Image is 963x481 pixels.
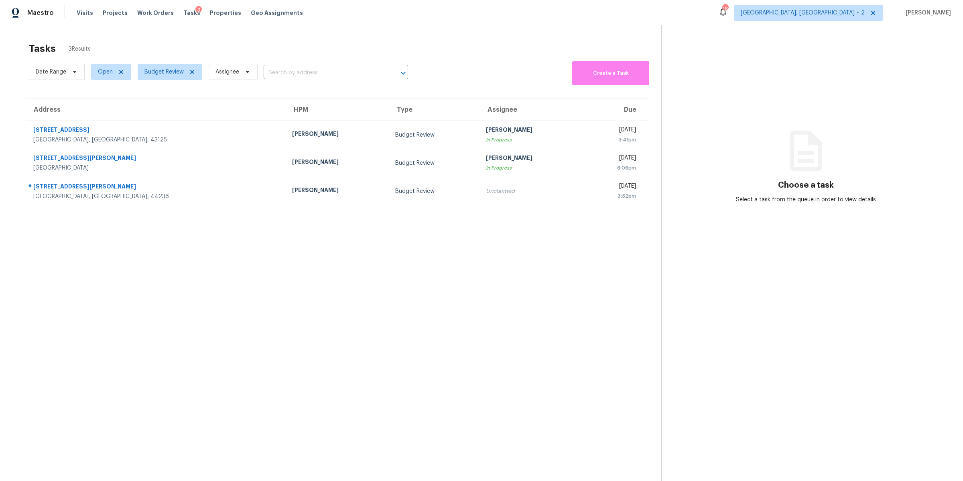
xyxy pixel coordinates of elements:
span: Open [98,68,113,76]
div: Select a task from the queue in order to view details [734,196,878,204]
div: Budget Review [395,131,473,139]
span: Date Range [36,68,66,76]
span: Maestro [27,9,54,17]
div: [DATE] [589,182,636,192]
th: Assignee [479,98,583,121]
button: Create a Task [572,61,649,85]
div: [PERSON_NAME] [292,186,382,196]
div: [DATE] [589,126,636,136]
input: Search by address [264,67,386,79]
span: Projects [103,9,128,17]
div: Unclaimed [486,187,576,195]
div: 3 [195,6,202,14]
div: [STREET_ADDRESS][PERSON_NAME] [33,182,279,192]
button: Open [398,68,409,79]
div: 18 [722,5,728,13]
div: [PERSON_NAME] [292,158,382,168]
span: Create a Task [576,69,645,78]
span: 3 Results [69,45,91,53]
div: Budget Review [395,187,473,195]
th: Type [389,98,479,121]
div: [GEOGRAPHIC_DATA], [GEOGRAPHIC_DATA], 44236 [33,192,279,201]
div: Budget Review [395,159,473,167]
span: Work Orders [137,9,174,17]
th: HPM [286,98,389,121]
div: [GEOGRAPHIC_DATA] [33,164,279,172]
div: 3:41pm [589,136,636,144]
span: [PERSON_NAME] [902,9,951,17]
h3: Choose a task [778,181,834,189]
div: [PERSON_NAME] [486,126,576,136]
div: [PERSON_NAME] [486,154,576,164]
span: Properties [210,9,241,17]
span: Budget Review [144,68,184,76]
div: [PERSON_NAME] [292,130,382,140]
span: Geo Assignments [251,9,303,17]
div: [DATE] [589,154,636,164]
div: [GEOGRAPHIC_DATA], [GEOGRAPHIC_DATA], 43125 [33,136,279,144]
span: Assignee [215,68,239,76]
h2: Tasks [29,45,56,53]
div: [STREET_ADDRESS][PERSON_NAME] [33,154,279,164]
th: Address [26,98,286,121]
span: Tasks [183,10,200,16]
span: Visits [77,9,93,17]
div: 6:06pm [589,164,636,172]
div: In Progress [486,136,576,144]
div: [STREET_ADDRESS] [33,126,279,136]
span: [GEOGRAPHIC_DATA], [GEOGRAPHIC_DATA] + 2 [741,9,865,17]
th: Due [583,98,648,121]
div: In Progress [486,164,576,172]
div: 3:32pm [589,192,636,200]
